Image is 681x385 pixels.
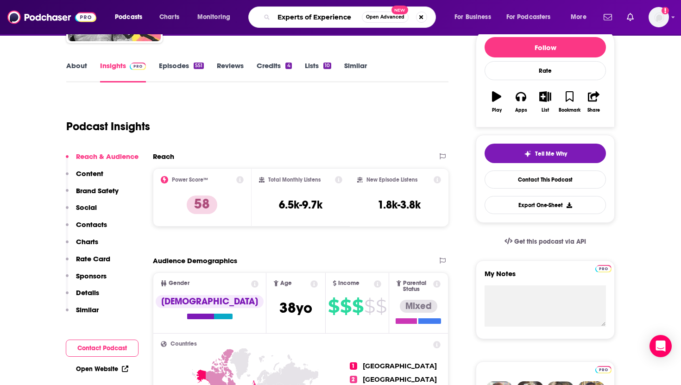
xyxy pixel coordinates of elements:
[257,61,291,82] a: Credits4
[76,237,98,246] p: Charts
[350,376,357,383] span: 2
[66,203,97,220] button: Social
[571,11,586,24] span: More
[274,10,362,25] input: Search podcasts, credits, & more...
[485,37,606,57] button: Follow
[391,6,408,14] span: New
[595,366,612,373] img: Podchaser Pro
[363,362,437,370] span: [GEOGRAPHIC_DATA]
[268,177,321,183] h2: Total Monthly Listens
[403,280,432,292] span: Parental Status
[159,61,204,82] a: Episodes551
[649,7,669,27] button: Show profile menu
[595,265,612,272] img: Podchaser Pro
[66,340,139,357] button: Contact Podcast
[500,10,564,25] button: open menu
[485,61,606,80] div: Rate
[557,85,581,119] button: Bookmark
[66,186,119,203] button: Brand Safety
[76,203,97,212] p: Social
[279,198,322,212] h3: 6.5k-9.7k
[76,169,103,178] p: Content
[366,15,404,19] span: Open Advanced
[564,10,598,25] button: open menu
[649,7,669,27] img: User Profile
[153,152,174,161] h2: Reach
[169,280,189,286] span: Gender
[600,9,616,25] a: Show notifications dropdown
[559,107,580,113] div: Bookmark
[364,299,375,314] span: $
[623,9,637,25] a: Show notifications dropdown
[76,152,139,161] p: Reach & Audience
[153,256,237,265] h2: Audience Demographics
[66,220,107,237] button: Contacts
[506,11,551,24] span: For Podcasters
[76,365,128,373] a: Open Website
[649,7,669,27] span: Logged in as kkitamorn
[197,11,230,24] span: Monitoring
[76,186,119,195] p: Brand Safety
[587,107,600,113] div: Share
[7,8,96,26] img: Podchaser - Follow, Share and Rate Podcasts
[66,169,103,186] button: Content
[454,11,491,24] span: For Business
[170,341,197,347] span: Countries
[76,271,107,280] p: Sponsors
[66,237,98,254] button: Charts
[514,238,586,246] span: Get this podcast via API
[100,61,146,82] a: InsightsPodchaser Pro
[279,299,312,317] span: 38 yo
[485,144,606,163] button: tell me why sparkleTell Me Why
[280,280,292,286] span: Age
[340,299,351,314] span: $
[363,375,437,384] span: [GEOGRAPHIC_DATA]
[66,120,150,133] h1: Podcast Insights
[344,61,367,82] a: Similar
[595,264,612,272] a: Pro website
[66,288,99,305] button: Details
[217,61,244,82] a: Reviews
[66,152,139,169] button: Reach & Audience
[485,269,606,285] label: My Notes
[156,295,264,308] div: [DEMOGRAPHIC_DATA]
[400,300,437,313] div: Mixed
[153,10,185,25] a: Charts
[649,335,672,357] div: Open Intercom Messenger
[362,12,409,23] button: Open AdvancedNew
[378,198,421,212] h3: 1.8k-3.8k
[524,150,531,158] img: tell me why sparkle
[350,362,357,370] span: 1
[328,299,339,314] span: $
[76,220,107,229] p: Contacts
[172,177,208,183] h2: Power Score™
[662,7,669,14] svg: Add a profile image
[66,271,107,289] button: Sponsors
[448,10,503,25] button: open menu
[535,150,567,158] span: Tell Me Why
[533,85,557,119] button: List
[338,280,359,286] span: Income
[366,177,417,183] h2: New Episode Listens
[285,63,291,69] div: 4
[485,85,509,119] button: Play
[497,230,593,253] a: Get this podcast via API
[376,299,386,314] span: $
[191,10,242,25] button: open menu
[485,196,606,214] button: Export One-Sheet
[130,63,146,70] img: Podchaser Pro
[108,10,154,25] button: open menu
[257,6,445,28] div: Search podcasts, credits, & more...
[115,11,142,24] span: Podcasts
[509,85,533,119] button: Apps
[305,61,331,82] a: Lists10
[352,299,363,314] span: $
[485,170,606,189] a: Contact This Podcast
[66,61,87,82] a: About
[187,196,217,214] p: 58
[542,107,549,113] div: List
[76,254,110,263] p: Rate Card
[595,365,612,373] a: Pro website
[194,63,204,69] div: 551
